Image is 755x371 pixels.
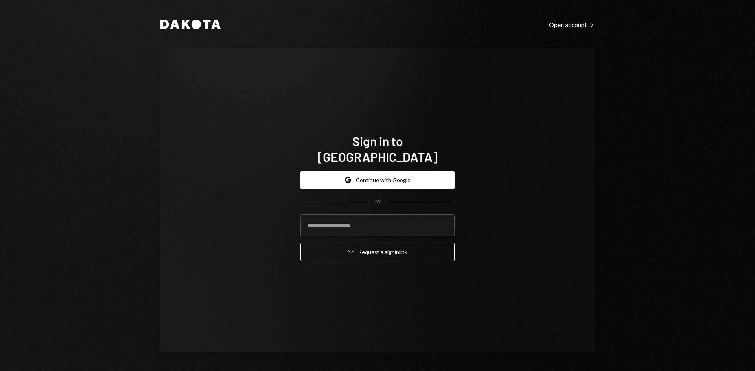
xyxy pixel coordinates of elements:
div: OR [374,199,381,205]
h1: Sign in to [GEOGRAPHIC_DATA] [300,133,455,164]
button: Continue with Google [300,171,455,189]
div: Open account [549,21,595,29]
button: Request a signinlink [300,243,455,261]
a: Open account [549,20,595,29]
